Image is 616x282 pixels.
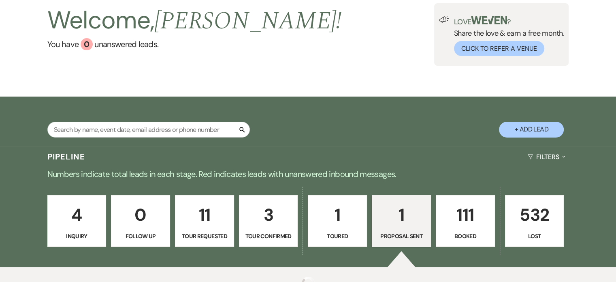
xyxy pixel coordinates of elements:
img: loud-speaker-illustration.svg [439,16,449,23]
p: Inquiry [53,232,101,241]
p: 11 [180,201,229,228]
p: Numbers indicate total leads in each stage. Red indicates leads with unanswered inbound messages. [17,168,600,181]
h3: Pipeline [47,151,85,162]
a: 1Toured [308,195,367,247]
a: You have 0 unanswered leads. [47,38,342,50]
p: 0 [116,201,165,228]
p: Booked [441,232,490,241]
a: 1Proposal Sent [372,195,431,247]
span: [PERSON_NAME] ! [154,2,341,40]
a: 11Tour Requested [175,195,234,247]
p: Toured [313,232,362,241]
p: 4 [53,201,101,228]
div: Share the love & earn a free month. [449,16,564,56]
p: Proposal Sent [377,232,426,241]
p: Follow Up [116,232,165,241]
p: Lost [510,232,559,241]
a: 532Lost [505,195,564,247]
h2: Welcome, [47,3,342,38]
a: 0Follow Up [111,195,170,247]
p: 532 [510,201,559,228]
a: 3Tour Confirmed [239,195,298,247]
p: 3 [244,201,293,228]
p: Tour Confirmed [244,232,293,241]
div: 0 [81,38,93,50]
p: Tour Requested [180,232,229,241]
a: 111Booked [436,195,495,247]
button: + Add Lead [499,122,564,138]
a: 4Inquiry [47,195,107,247]
button: Click to Refer a Venue [454,41,544,56]
p: 111 [441,201,490,228]
button: Filters [524,146,569,168]
p: Love ? [454,16,564,26]
input: Search by name, event date, email address or phone number [47,122,250,138]
p: 1 [313,201,362,228]
img: weven-logo-green.svg [471,16,507,24]
p: 1 [377,201,426,228]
